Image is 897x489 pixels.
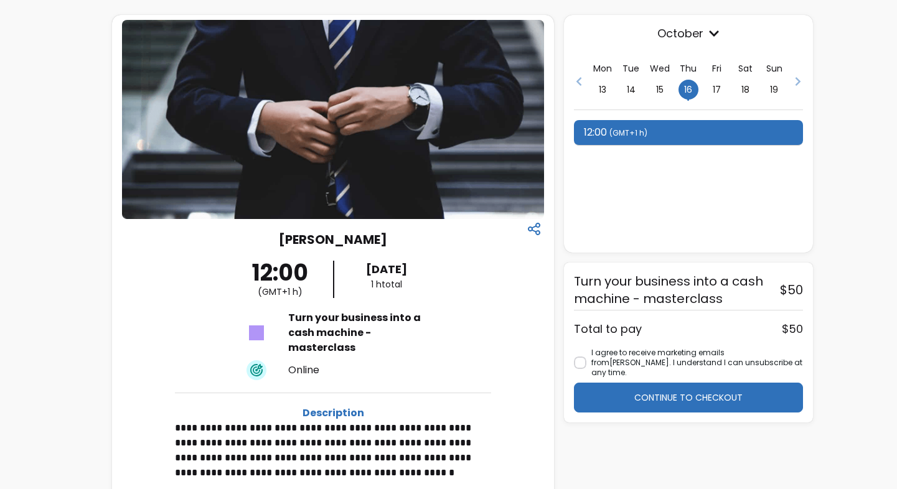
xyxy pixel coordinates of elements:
[707,80,727,100] span: 17
[574,320,642,338] div: Total to pay
[122,11,558,228] img: https://d24kbflm3xhntt.cloudfront.net/a7d01c2f-40b8-43e1-b9cf-7ed72a1e02bd
[574,25,803,42] span: October
[609,128,647,138] span: ( GMT+1 h )
[766,62,782,75] p: Sun
[782,320,803,338] div: $50
[650,62,670,75] p: Wed
[679,80,698,100] span: 16
[258,286,303,298] span: ( GMT+1 h )
[584,125,647,140] p: 12:00
[622,62,639,75] p: Tue
[337,278,436,291] div: 1 h total
[288,310,436,355] div: Turn your business into a cash machine - masterclass
[650,80,670,100] span: 15
[780,281,803,299] span: $50
[247,323,266,343] img: Tickets Icon
[288,363,436,378] div: Online
[680,62,697,75] p: Thu
[764,80,784,100] span: 19
[337,261,436,278] div: [DATE]
[574,383,803,412] button: Continue to checkout
[712,62,721,75] p: Fri
[175,406,491,421] h3: Description
[593,62,612,75] p: Mon
[621,80,641,100] span: 14
[279,231,387,248] h3: [PERSON_NAME]
[738,62,753,75] p: Sat
[593,80,613,100] span: 13
[736,80,756,100] span: 18
[687,93,690,106] span: •
[574,272,770,307] span: Turn your business into a cash machine - masterclass
[228,261,333,298] div: 12:00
